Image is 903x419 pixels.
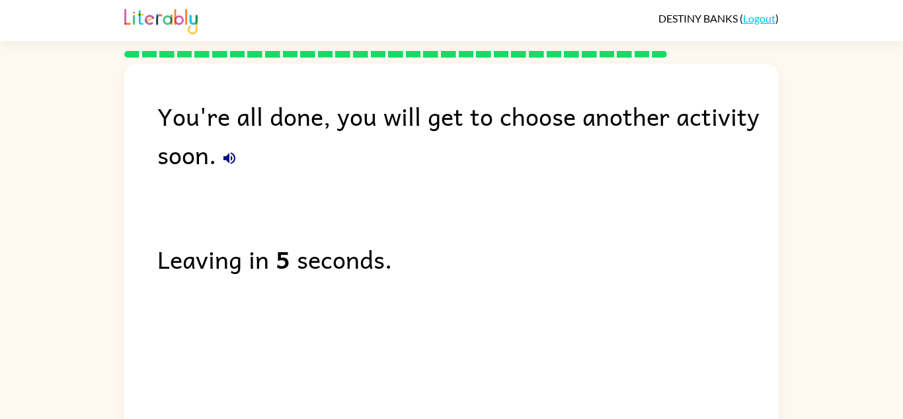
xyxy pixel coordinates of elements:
img: Literably [124,5,198,34]
a: Logout [743,12,775,24]
div: You're all done, you will get to choose another activity soon. [157,97,779,173]
div: Leaving in seconds. [157,240,779,278]
div: ( ) [658,12,779,24]
span: DESTINY BANKS [658,12,740,24]
b: 5 [276,240,290,278]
